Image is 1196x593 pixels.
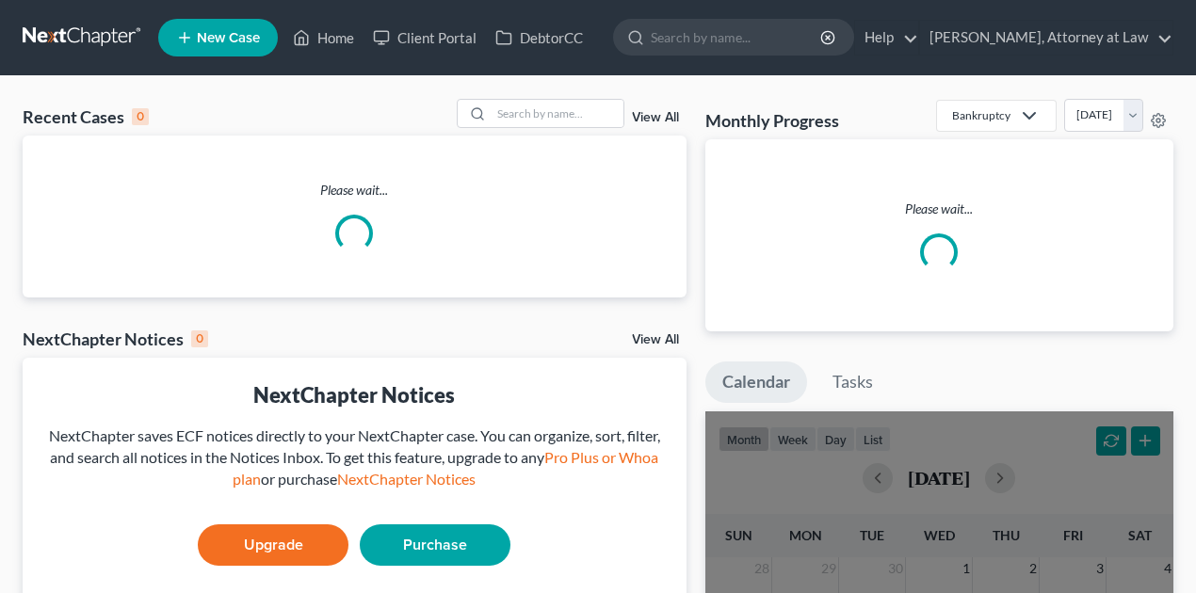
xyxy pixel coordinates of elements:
[38,380,671,409] div: NextChapter Notices
[198,524,348,566] a: Upgrade
[920,21,1172,55] a: [PERSON_NAME], Attorney at Law
[705,109,839,132] h3: Monthly Progress
[38,425,671,490] div: NextChapter saves ECF notices directly to your NextChapter case. You can organize, sort, filter, ...
[486,21,592,55] a: DebtorCC
[233,448,658,488] a: Pro Plus or Whoa plan
[816,361,890,403] a: Tasks
[132,108,149,125] div: 0
[952,107,1010,123] div: Bankruptcy
[632,111,679,124] a: View All
[191,330,208,347] div: 0
[720,200,1159,218] p: Please wait...
[23,181,687,200] p: Please wait...
[632,333,679,346] a: View All
[705,361,807,403] a: Calendar
[283,21,364,55] a: Home
[364,21,486,55] a: Client Portal
[360,524,510,566] a: Purchase
[337,470,476,488] a: NextChapter Notices
[492,100,623,127] input: Search by name...
[23,105,149,128] div: Recent Cases
[23,328,208,350] div: NextChapter Notices
[651,20,823,55] input: Search by name...
[855,21,918,55] a: Help
[197,31,260,45] span: New Case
